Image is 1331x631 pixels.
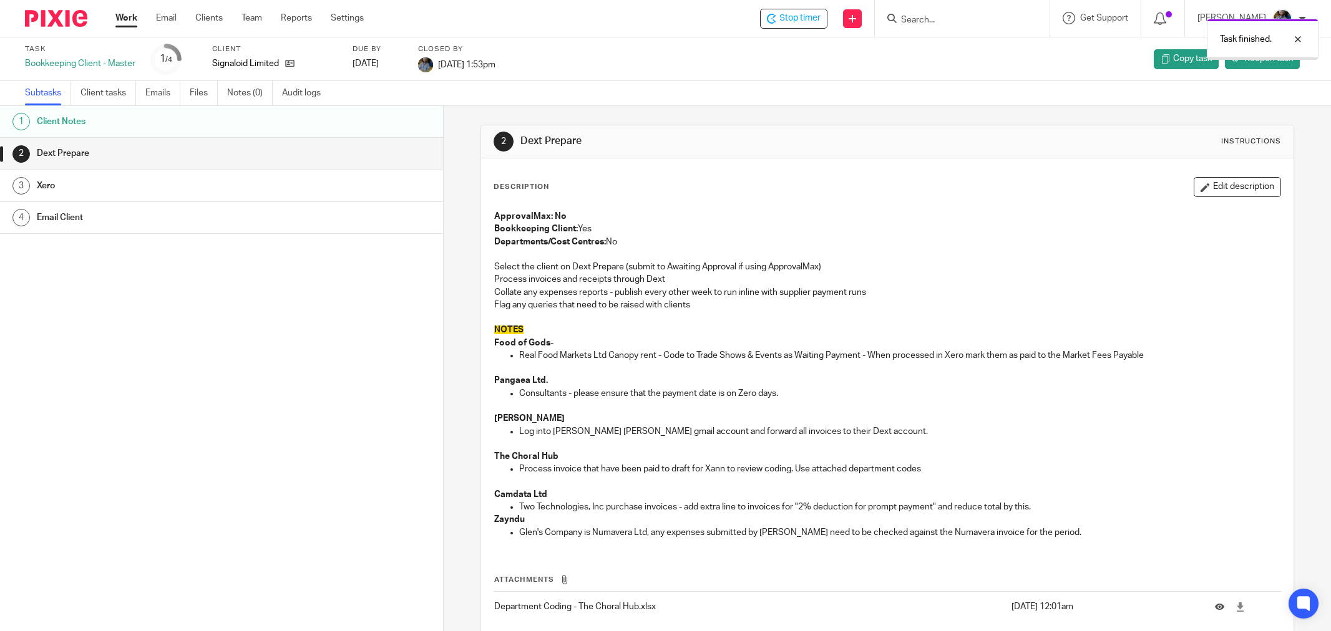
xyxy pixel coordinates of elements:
p: Description [494,182,549,192]
img: Pixie [25,10,87,27]
a: Reports [281,12,312,24]
span: NOTES [494,325,524,334]
small: /4 [165,56,172,63]
a: Settings [331,12,364,24]
strong: ApprovalMax: No [494,212,567,221]
div: 1 [160,52,172,66]
p: Signaloid Limited [212,57,279,70]
label: Task [25,44,135,54]
h1: Email Client [37,208,300,227]
p: - [494,337,1280,349]
p: Yes [494,223,1280,235]
img: Jaskaran%20Singh.jpeg [418,57,433,72]
div: Bookkeeping Client - Master [25,57,135,70]
div: [DATE] [353,57,402,70]
a: Email [156,12,177,24]
p: Real Food Markets Ltd Canopy rent - Code to Trade Shows & Events as Waiting Payment - When proces... [519,349,1280,362]
div: 2 [12,145,30,163]
strong: Departments/Cost Centres: [494,238,606,246]
h1: Dext Prepare [37,144,300,163]
p: Process invoices and receipts through Dext [494,273,1280,286]
span: [DATE] 1:53pm [438,60,495,69]
div: 4 [12,209,30,226]
p: Consultants - please ensure that the payment date is on Zero days. [519,387,1280,400]
img: Jaskaran%20Singh.jpeg [1272,9,1292,29]
label: Due by [353,44,402,54]
p: Log into [PERSON_NAME] [PERSON_NAME] gmail account and forward all invoices to their Dext account. [519,425,1280,438]
a: Subtasks [25,81,71,105]
strong: Camdata Ltd [494,490,547,499]
h1: Dext Prepare [520,135,914,148]
p: Select the client on Dext Prepare (submit to Awaiting Approval if using ApprovalMax) [494,261,1280,273]
p: No [494,236,1280,248]
a: Notes (0) [227,81,273,105]
a: Download [1236,600,1245,613]
p: Task finished. [1220,33,1272,46]
a: Emails [145,81,180,105]
div: 2 [494,132,514,152]
strong: [PERSON_NAME] [494,414,565,423]
strong: Food of Gods [494,339,550,347]
p: Flag any queries that need to be raised with clients [494,299,1280,311]
a: Files [190,81,218,105]
a: Work [115,12,137,24]
button: Edit description [1194,177,1281,197]
strong: Zayndu [494,515,525,524]
a: Client tasks [80,81,136,105]
p: Two Technologies, Inc purchase invoices - add extra line to invoices for "2% deduction for prompt... [519,501,1280,513]
h1: Client Notes [37,112,300,131]
div: 3 [12,177,30,195]
h1: Xero [37,176,300,195]
a: Audit logs [282,81,330,105]
p: Process invoice that have been paid to draft for Xann to review coding. Use attached department c... [519,463,1280,475]
strong: The Choral Hub [494,452,558,461]
strong: Pangaea Ltd. [494,376,548,385]
p: [DATE] 12:01am [1012,600,1196,613]
div: 1 [12,113,30,130]
a: Clients [195,12,223,24]
strong: Bookkeeping Client: [494,224,578,233]
label: Closed by [418,44,495,54]
p: Collate any expenses reports - publish every other week to run inline with supplier payment runs [494,286,1280,299]
a: Team [241,12,262,24]
label: Client [212,44,337,54]
p: Department Coding - The Choral Hub.xlsx [494,600,1005,613]
span: Attachments [494,576,554,583]
p: Glen's Company is Numavera Ltd, any expenses submitted by [PERSON_NAME] need to be checked agains... [519,526,1280,539]
div: Signaloid Limited - Bookkeeping Client - Master [760,9,827,29]
div: Instructions [1221,137,1281,147]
